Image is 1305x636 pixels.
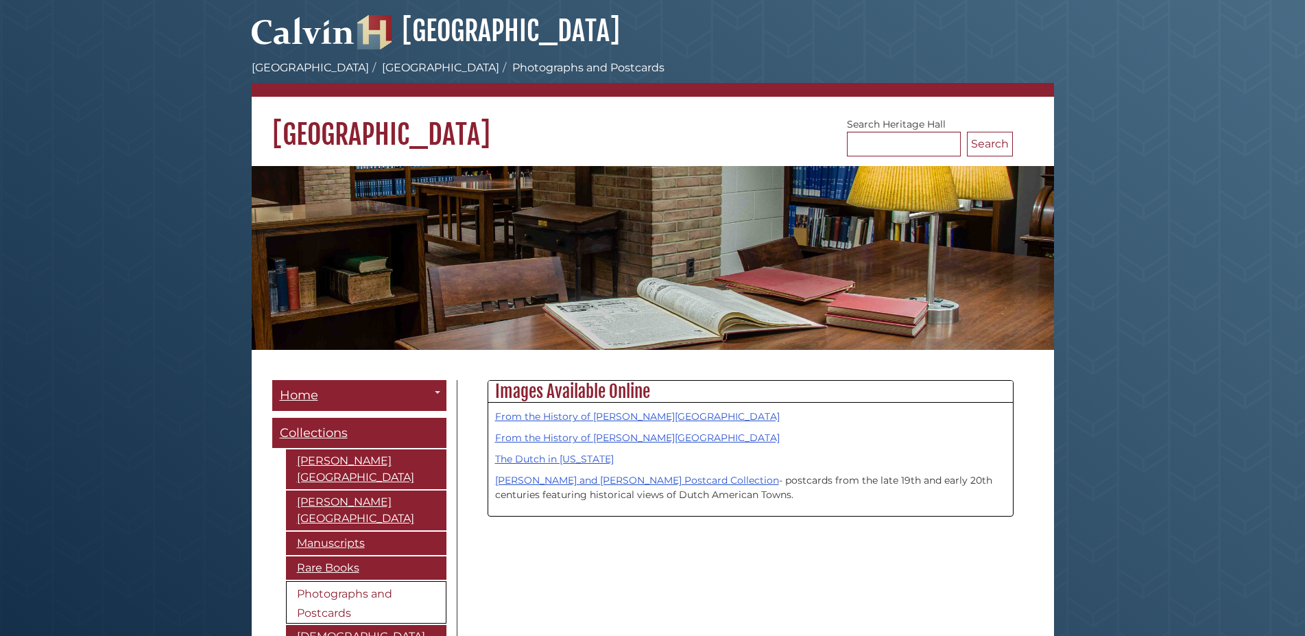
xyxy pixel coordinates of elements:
[272,418,446,449] a: Collections
[286,532,446,555] a: Manuscripts
[286,581,446,624] a: Photographs and Postcards
[499,60,665,76] li: Photographs and Postcards
[495,473,1006,502] p: - postcards from the late 19th and early 20th centuries featuring historical views of Dutch Ameri...
[272,380,446,411] a: Home
[252,32,355,44] a: Calvin University
[252,11,355,49] img: Calvin
[252,61,369,74] a: [GEOGRAPHIC_DATA]
[488,381,1013,403] h2: Images Available Online
[286,556,446,580] a: Rare Books
[286,491,446,530] a: [PERSON_NAME][GEOGRAPHIC_DATA]
[357,15,392,49] img: Hekman Library Logo
[382,61,499,74] a: [GEOGRAPHIC_DATA]
[967,132,1013,156] button: Search
[252,97,1054,152] h1: [GEOGRAPHIC_DATA]
[252,60,1054,97] nav: breadcrumb
[357,14,620,48] a: [GEOGRAPHIC_DATA]
[280,425,348,440] span: Collections
[495,410,780,423] a: From the History of [PERSON_NAME][GEOGRAPHIC_DATA]
[495,474,779,486] a: [PERSON_NAME] and [PERSON_NAME] Postcard Collection
[280,388,318,403] span: Home
[286,449,446,489] a: [PERSON_NAME][GEOGRAPHIC_DATA]
[495,432,780,444] a: From the History of [PERSON_NAME][GEOGRAPHIC_DATA]
[495,453,614,465] a: The Dutch in [US_STATE]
